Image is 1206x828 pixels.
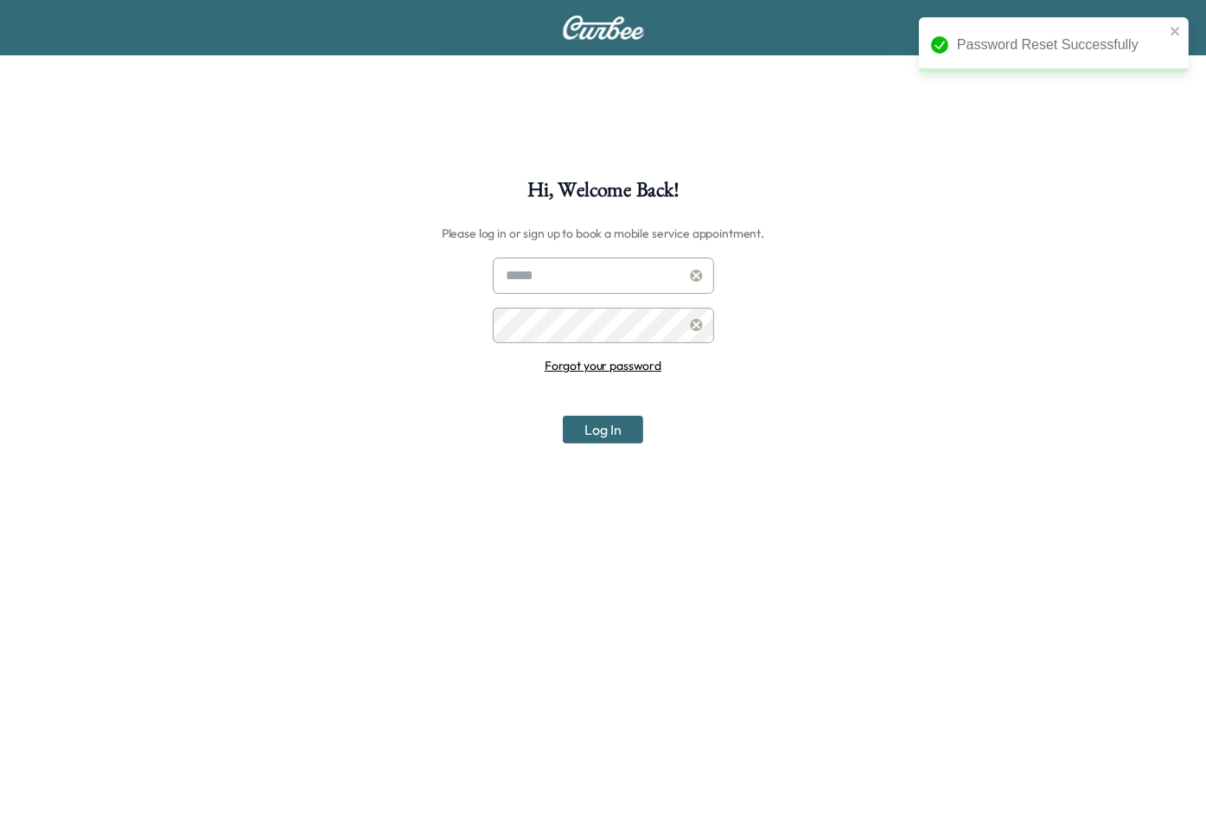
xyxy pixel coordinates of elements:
[442,220,764,247] h6: Please log in or sign up to book a mobile service appointment.
[545,358,661,373] a: Forgot your password
[562,16,645,40] img: Curbee Logo
[957,35,1165,55] div: Password Reset Successfully
[563,416,643,443] button: Log In
[528,180,679,209] h1: Hi, Welcome Back!
[1170,24,1182,38] button: close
